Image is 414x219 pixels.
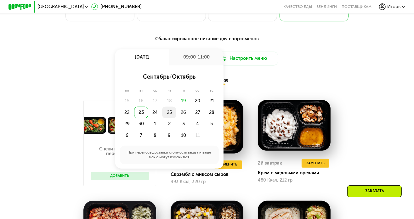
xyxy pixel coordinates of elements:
div: Заказать [347,185,402,197]
div: 493 Ккал, 320 гр [171,179,243,184]
div: 16 [134,95,148,107]
div: вт [134,88,148,93]
div: 25 [162,107,176,118]
button: Настроить меню [209,52,278,65]
span: октябрь [172,73,196,80]
div: 8 [148,130,162,141]
div: 17 [148,95,162,107]
div: вс [205,88,219,93]
div: 09:00-11:00 [169,49,224,65]
div: 2 [162,118,176,130]
div: 5 [205,118,219,130]
span: Игорь [387,4,400,9]
a: Качество еды [283,4,312,9]
span: [GEOGRAPHIC_DATA] [37,4,84,9]
span: / [169,73,172,80]
div: 6 [120,130,134,141]
a: Вендинги [316,4,337,9]
div: 20 [190,95,205,107]
div: 480 Ккал, 212 гр [258,178,331,183]
div: 3 [176,118,190,130]
a: [PHONE_NUMBER] [91,3,142,10]
div: 30 [134,118,148,130]
div: 21 [205,95,219,107]
div: 26 [176,107,190,118]
p: Снеки и свежие перекусы [91,147,143,156]
div: поставщикам [342,4,371,9]
div: 24 [148,107,162,118]
div: 11 [190,130,205,141]
div: пт [177,88,190,93]
div: Скрэмбл с миксом сыров [171,171,248,177]
div: 28 [205,107,219,118]
div: 27 [190,107,205,118]
div: [DATE] [115,49,169,65]
button: Заменить [302,159,329,167]
div: 18 [162,95,176,107]
span: сентябрь [143,73,169,80]
div: 2й завтрак [258,159,282,167]
span: Заменить [219,162,237,167]
div: сб [190,88,205,93]
div: ср [148,88,163,93]
div: 1 [148,118,162,130]
div: пн [120,88,134,93]
button: Заменить [214,160,242,169]
div: Сбалансированное питание для спортсменов [37,35,377,42]
div: чт [163,88,177,93]
div: 29 [120,118,134,130]
div: 19 [176,95,190,107]
button: Добавить [91,172,149,180]
span: Заменить [306,160,325,166]
div: 23 [134,107,148,118]
div: При переносе доставки стоимость заказа и ваше меню могут измениться [120,146,219,164]
div: 10 [176,130,190,141]
div: 4 [190,118,205,130]
div: 9 [162,130,176,141]
div: 7 [134,130,148,141]
div: 22 [120,107,134,118]
div: Крем с медовыми орехами [258,170,335,176]
div: 15 [120,95,134,107]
